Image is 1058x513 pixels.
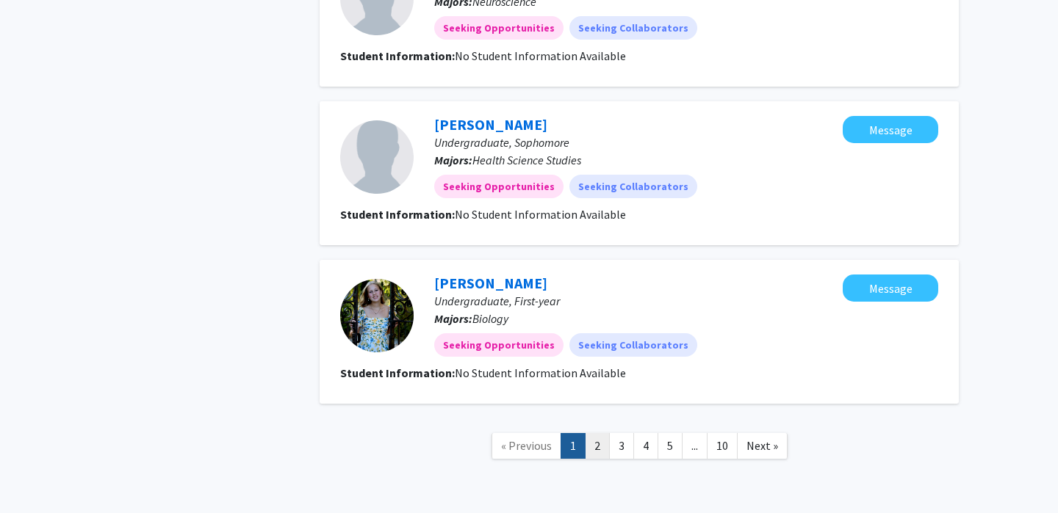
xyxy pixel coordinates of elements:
a: 10 [707,433,738,459]
button: Message Sarah Branstad [843,274,938,302]
mat-chip: Seeking Opportunities [434,16,564,40]
a: 2 [585,433,610,459]
a: Previous Page [492,433,561,459]
b: Majors: [434,153,472,167]
span: Undergraduate, First-year [434,294,560,308]
b: Student Information: [340,207,455,222]
span: Undergraduate, Sophomore [434,135,569,150]
iframe: Chat [11,447,62,502]
span: No Student Information Available [455,365,626,380]
a: [PERSON_NAME] [434,274,547,292]
span: « Previous [501,438,552,453]
span: Next » [746,438,778,453]
b: Student Information: [340,365,455,380]
span: No Student Information Available [455,207,626,222]
a: 3 [609,433,634,459]
nav: Page navigation [320,418,959,478]
mat-chip: Seeking Opportunities [434,333,564,357]
a: Next [737,433,788,459]
a: 1 [561,433,586,459]
a: 5 [658,433,683,459]
b: Majors: [434,311,472,326]
mat-chip: Seeking Opportunities [434,175,564,198]
b: Student Information: [340,48,455,63]
span: Health Science Studies [472,153,581,167]
span: ... [691,438,698,453]
mat-chip: Seeking Collaborators [569,16,697,40]
mat-chip: Seeking Collaborators [569,175,697,198]
button: Message Ella Sorrells [843,116,938,143]
span: Biology [472,311,508,326]
mat-chip: Seeking Collaborators [569,333,697,357]
a: [PERSON_NAME] [434,115,547,134]
span: No Student Information Available [455,48,626,63]
a: 4 [633,433,658,459]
